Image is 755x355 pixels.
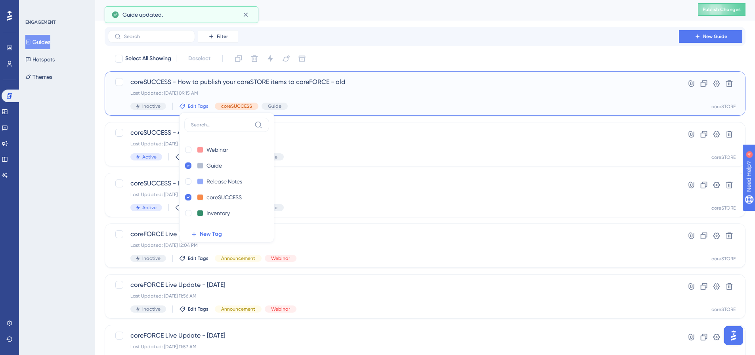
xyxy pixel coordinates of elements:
[19,2,50,11] span: Need Help?
[142,204,157,211] span: Active
[188,255,208,261] span: Edit Tags
[130,128,656,137] span: coreSUCCESS - 4473 Report
[130,77,656,87] span: coreSUCCESS - How to publish your coreSTORE items to coreFORCE - old
[125,54,171,63] span: Select All Showing
[711,103,736,110] div: coreSTORE
[698,3,745,16] button: Publish Changes
[142,103,161,109] span: Inactive
[25,35,50,49] button: Guides
[142,306,161,312] span: Inactive
[130,344,656,350] div: Last Updated: [DATE] 11:57 AM
[206,145,238,155] input: New Tag
[711,306,736,313] div: coreSTORE
[124,34,188,39] input: Search
[711,154,736,160] div: coreSTORE
[198,30,238,43] button: Filter
[268,103,281,109] span: Guide
[130,242,656,248] div: Last Updated: [DATE] 12:04 PM
[679,30,742,43] button: New Guide
[130,179,656,188] span: coreSUCCESS - Location based [DATE]!
[25,52,55,67] button: Hotspots
[179,255,208,261] button: Edit Tags
[703,6,741,13] span: Publish Changes
[181,52,218,66] button: Deselect
[711,256,736,262] div: coreSTORE
[25,19,55,25] div: ENGAGEMENT
[175,154,205,160] button: Edit Tags
[722,324,745,347] iframe: UserGuiding AI Assistant Launcher
[271,306,290,312] span: Webinar
[206,193,243,202] input: New Tag
[217,33,228,40] span: Filter
[130,90,656,96] div: Last Updated: [DATE] 09:15 AM
[179,103,208,109] button: Edit Tags
[711,205,736,211] div: coreSTORE
[105,4,678,15] div: Guides
[130,293,656,299] div: Last Updated: [DATE] 11:56 AM
[206,208,238,218] input: New Tag
[221,255,255,261] span: Announcement
[130,280,656,290] span: coreFORCE Live Update - [DATE]
[142,154,157,160] span: Active
[200,229,222,239] span: New Tag
[55,4,57,10] div: 4
[206,161,238,171] input: New Tag
[191,122,251,128] input: Search...
[130,331,656,340] span: coreFORCE Live Update - [DATE]
[130,229,656,239] span: coreFORCE Live Update - [DATE]
[142,255,161,261] span: Inactive
[130,141,656,147] div: Last Updated: [DATE] 10:27 AM
[188,103,208,109] span: Edit Tags
[221,306,255,312] span: Announcement
[271,255,290,261] span: Webinar
[175,204,205,211] button: Edit Tags
[184,226,274,242] button: New Tag
[122,10,163,19] span: Guide updated.
[188,306,208,312] span: Edit Tags
[25,70,52,84] button: Themes
[221,103,252,109] span: coreSUCCESS
[703,33,727,40] span: New Guide
[206,177,244,187] input: New Tag
[206,224,248,234] input: New Tag
[179,306,208,312] button: Edit Tags
[130,191,656,198] div: Last Updated: [DATE] 03:19 PM
[188,54,210,63] span: Deselect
